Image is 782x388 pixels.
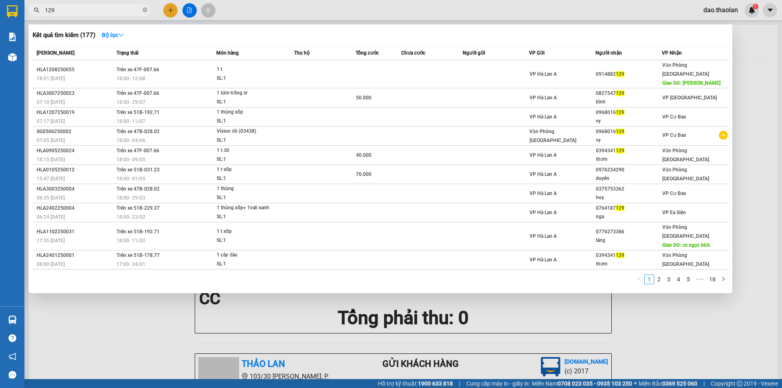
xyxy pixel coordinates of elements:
a: 5 [684,275,693,284]
span: Chưa cước [401,50,425,56]
h3: Kết quả tìm kiếm ( 177 ) [33,31,95,39]
span: notification [9,353,16,360]
span: Giao DĐ: [PERSON_NAME] [662,80,720,86]
span: 06:24 [DATE] [37,214,65,220]
span: 40.000 [356,152,371,158]
span: search [34,7,40,13]
span: VP Cư Bao [662,191,686,196]
span: VP Ea Siên [662,210,686,215]
span: 18:00 - 11/07 [116,118,145,124]
div: 1 cây đào [217,251,278,260]
span: Trên xe 47F-007.66 [116,67,159,72]
div: HLA1102250031 [37,228,114,236]
span: Văn Phòng [GEOGRAPHIC_DATA] [529,129,576,143]
a: 3 [664,275,673,284]
span: VP Hà Lan A [529,210,557,215]
span: 50.000 [356,95,371,101]
span: Giao DĐ: cx ngọc bích [662,242,710,248]
span: VP Hà Lan A [529,71,557,77]
img: warehouse-icon [8,53,17,61]
button: Bộ lọcdown [95,28,130,42]
div: Vision đỏ (03438) [217,127,278,136]
span: 18:01 [DATE] [37,76,65,81]
li: Next 5 Pages [693,274,706,284]
div: 0394341 [596,147,661,155]
span: 129 [616,129,624,134]
div: SL: 1 [217,117,278,126]
div: SL: 1 [217,213,278,221]
li: Previous Page [635,274,644,284]
div: 1 thùng xốp+ 1vali xanh [217,204,278,213]
span: Món hàng [216,50,239,56]
span: 129 [616,148,624,153]
div: 0968016 [596,127,661,136]
div: SL: 1 [217,136,278,145]
span: 18:00 - 23/02 [116,214,145,220]
div: HLA3003250004 [37,185,114,193]
div: 0394341 [596,251,661,260]
span: Trạng thái [116,50,138,56]
div: SL: 1 [217,74,278,83]
span: 07:10 [DATE] [37,99,65,105]
div: SL: 1 [217,174,278,183]
span: VP Cư Bao [662,132,686,138]
span: 08:00 [DATE] [37,261,65,267]
div: 1 thùng [217,184,278,193]
div: SL: 1 [217,260,278,269]
span: Văn Phòng [GEOGRAPHIC_DATA] [662,167,709,182]
span: VP Hà Lan A [529,114,557,120]
strong: Bộ lọc [102,32,124,38]
span: ••• [693,274,706,284]
span: 18:15 [DATE] [37,157,65,162]
div: 1 t xốp [217,165,278,174]
span: close-circle [143,7,147,14]
div: HLA0105250012 [37,166,114,174]
span: VP [GEOGRAPHIC_DATA] [662,95,717,101]
span: plus-circle [719,131,728,140]
li: 3 [664,274,674,284]
div: HLA2402250004 [37,204,114,213]
span: down [118,32,124,38]
span: 18:00 - 29/03 [116,195,145,201]
span: 129 [616,90,624,96]
div: vy [596,117,661,125]
span: Trên xe 51B-031.23 [116,167,160,173]
img: solution-icon [8,33,17,41]
div: 0764187 [596,204,661,213]
img: logo-vxr [7,5,18,18]
span: VP Hà Lan A [529,95,557,101]
li: 18 [706,274,718,284]
span: [PERSON_NAME] [37,50,75,56]
span: Trên xe 51B-192.71 [116,110,160,115]
div: 0776273386 [596,228,661,236]
div: 1 t đỏ [217,146,278,155]
li: Next Page [718,274,728,284]
span: left [637,276,642,281]
div: 0976234290 [596,166,661,174]
span: VP Hà Lan A [529,257,557,263]
span: 18:00 - 01/05 [116,176,145,182]
div: 0914882 [596,70,661,79]
div: SG0506250002 [37,127,114,136]
span: Trên xe 47B-028.02 [116,186,160,192]
span: 18:00 - 12/08 [116,76,145,81]
div: SL: 1 [217,98,278,107]
span: 18:00 - 09/05 [116,157,145,162]
span: 18:00 - 04/06 [116,138,145,143]
div: HLA1208250055 [37,66,114,74]
span: Tổng cước [356,50,379,56]
span: 129 [616,110,624,115]
div: bình [596,98,661,106]
span: VP Cư Bao [662,114,686,120]
span: 15:47 [DATE] [37,176,65,182]
input: Tìm tên, số ĐT hoặc mã đơn [45,6,141,15]
div: HLA3007250023 [37,89,114,98]
span: Trên xe 47F-007.66 [116,148,159,153]
div: thơm [596,260,661,268]
button: right [718,274,728,284]
div: HLA0905250024 [37,147,114,155]
div: SL: 1 [217,236,278,245]
div: 1 t [217,65,278,74]
li: 2 [654,274,664,284]
span: message [9,371,16,379]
